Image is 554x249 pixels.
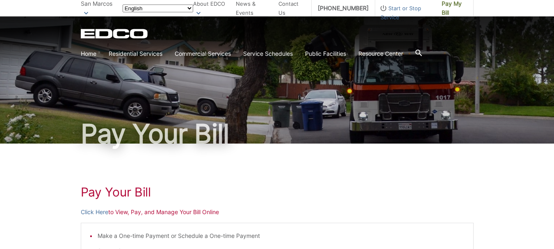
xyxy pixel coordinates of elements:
a: Home [81,49,96,58]
h1: Pay Your Bill [81,185,474,199]
a: Service Schedules [243,49,293,58]
h1: Pay Your Bill [81,121,474,147]
a: Click Here [81,208,108,217]
a: EDCD logo. Return to the homepage. [81,29,149,39]
a: Commercial Services [175,49,231,58]
select: Select a language [123,5,193,12]
a: Public Facilities [305,49,346,58]
a: Residential Services [109,49,162,58]
li: Make a One-time Payment or Schedule a One-time Payment [98,231,465,240]
p: to View, Pay, and Manage Your Bill Online [81,208,474,217]
a: Resource Center [358,49,403,58]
